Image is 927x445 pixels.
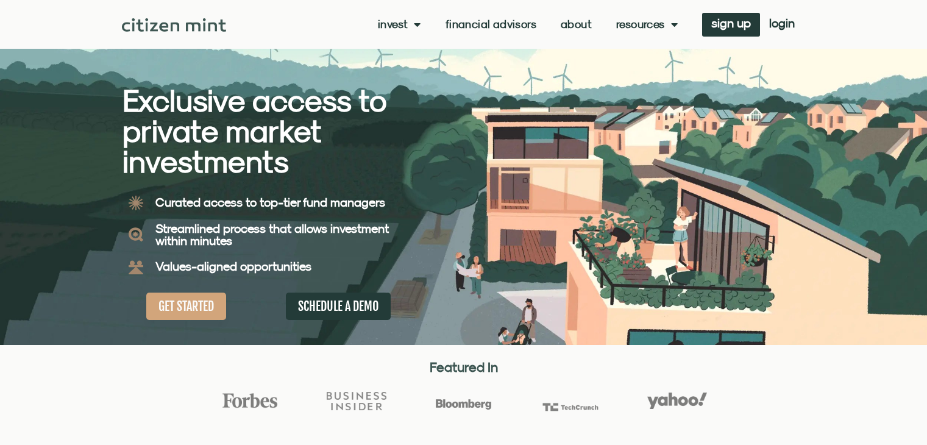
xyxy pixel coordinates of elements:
[702,13,760,37] a: sign up
[561,18,592,30] a: About
[711,19,751,27] span: sign up
[769,19,795,27] span: login
[123,85,421,177] h2: Exclusive access to private market investments
[286,293,391,320] a: SCHEDULE A DEMO
[220,393,280,408] img: Forbes Logo
[155,221,389,247] b: Streamlined process that allows investment within minutes
[298,299,378,314] span: SCHEDULE A DEMO
[616,18,678,30] a: Resources
[378,18,421,30] a: Invest
[155,259,311,273] b: Values-aligned opportunities
[122,18,226,32] img: Citizen Mint
[446,18,536,30] a: Financial Advisors
[760,13,804,37] a: login
[378,18,678,30] nav: Menu
[158,299,214,314] span: GET STARTED
[430,359,498,375] strong: Featured In
[146,293,226,320] a: GET STARTED
[155,195,385,209] b: Curated access to top-tier fund managers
